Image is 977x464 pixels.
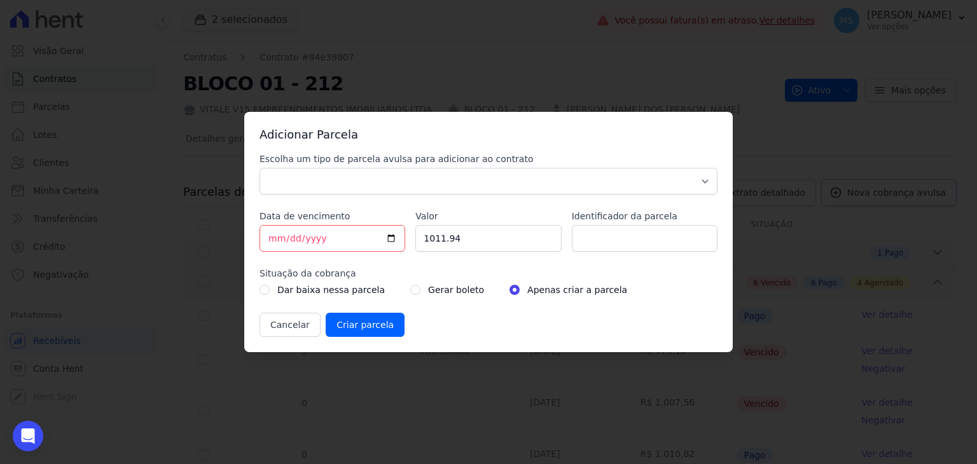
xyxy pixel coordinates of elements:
div: Open Intercom Messenger [13,421,43,451]
label: Valor [415,210,561,222]
label: Gerar boleto [428,282,484,297]
label: Dar baixa nessa parcela [277,282,385,297]
label: Apenas criar a parcela [527,282,627,297]
label: Escolha um tipo de parcela avulsa para adicionar ao contrato [260,153,717,165]
h3: Adicionar Parcela [260,127,717,142]
label: Data de vencimento [260,210,405,222]
button: Cancelar [260,313,321,337]
input: Criar parcela [326,313,405,337]
label: Identificador da parcela [572,210,717,222]
label: Situação da cobrança [260,267,717,280]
